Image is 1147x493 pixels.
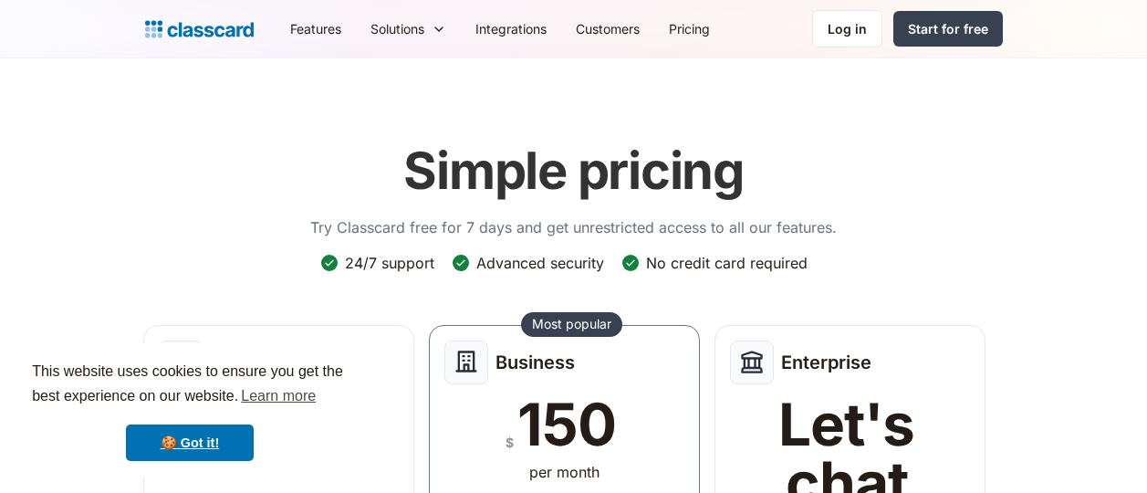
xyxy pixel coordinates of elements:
a: Pricing [654,8,725,49]
div: Solutions [356,8,461,49]
a: dismiss cookie message [126,425,254,461]
div: Start for free [908,19,988,38]
div: Log in [828,19,867,38]
div: Most popular [532,315,611,333]
a: learn more about cookies [238,383,318,410]
a: Features [276,8,356,49]
h1: Simple pricing [403,141,744,202]
div: cookieconsent [15,343,365,478]
div: 24/7 support [345,253,434,273]
p: Try Classcard free for 7 days and get unrestricted access to all our features. [310,216,837,238]
div: Advanced security [476,253,604,273]
div: No credit card required [646,253,808,273]
h2: Business [495,351,575,373]
a: Log in [812,10,882,47]
div: 150 [517,395,615,454]
div: Solutions [370,19,424,38]
a: Start for free [893,11,1003,47]
span: This website uses cookies to ensure you get the best experience on our website. [32,361,348,410]
h2: Enterprise [781,351,871,373]
a: Customers [561,8,654,49]
a: home [145,16,254,42]
div: $ [506,431,514,454]
div: per month [529,461,600,483]
a: Integrations [461,8,561,49]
